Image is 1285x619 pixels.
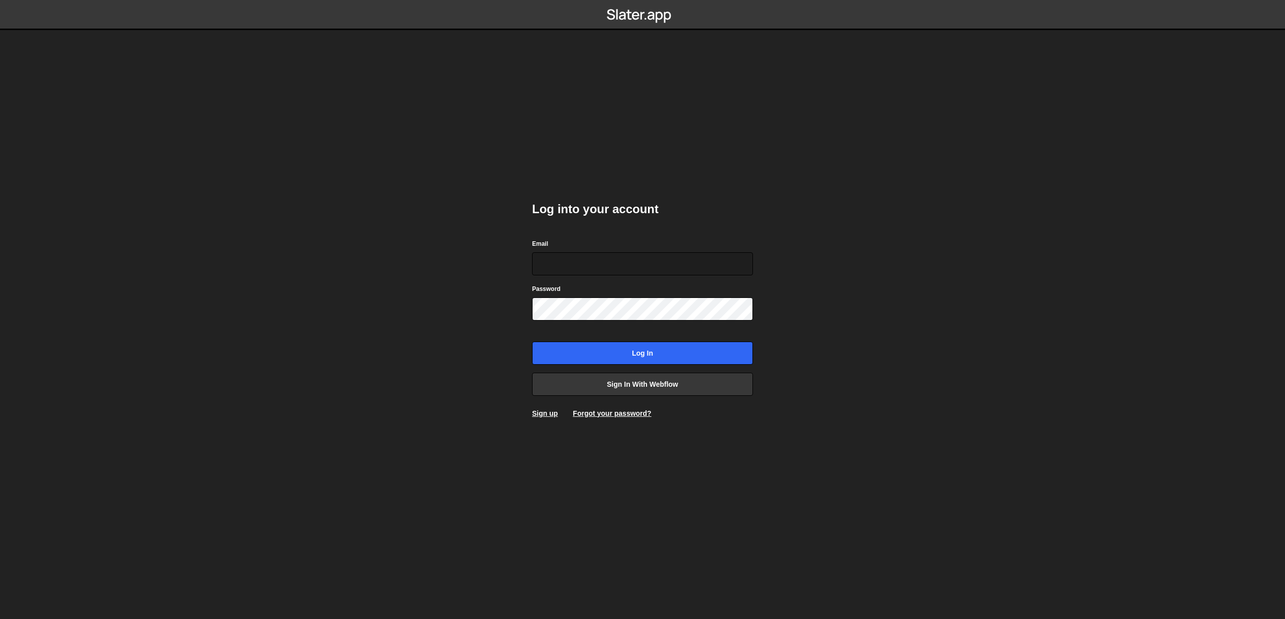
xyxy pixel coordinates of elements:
[573,409,651,417] a: Forgot your password?
[532,201,753,217] h2: Log into your account
[532,239,548,249] label: Email
[532,373,753,396] a: Sign in with Webflow
[532,284,561,294] label: Password
[532,409,558,417] a: Sign up
[532,342,753,365] input: Log in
